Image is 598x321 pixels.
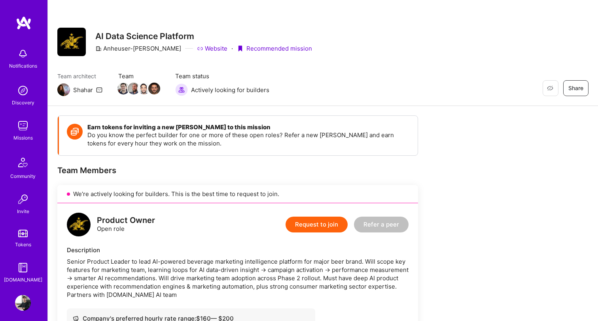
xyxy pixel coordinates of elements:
[13,153,32,172] img: Community
[9,62,37,70] div: Notifications
[95,45,102,52] i: icon CompanyGray
[10,172,36,180] div: Community
[568,84,583,92] span: Share
[87,131,410,147] p: Do you know the perfect builder for one or more of these open roles? Refer a new [PERSON_NAME] an...
[15,46,31,62] img: bell
[57,28,86,56] img: Company Logo
[15,260,31,276] img: guide book
[16,16,32,30] img: logo
[128,83,140,94] img: Team Member Avatar
[354,217,409,232] button: Refer a peer
[95,44,181,53] div: Anheuser-[PERSON_NAME]
[197,44,227,53] a: Website
[67,257,409,299] div: Senior Product Leader to lead AI-powered beverage marketing intelligence platform for major beer ...
[13,134,33,142] div: Missions
[12,98,34,107] div: Discovery
[57,185,418,203] div: We’re actively looking for builders. This is the best time to request to join.
[73,86,93,94] div: Shahar
[97,216,155,225] div: Product Owner
[231,44,233,53] div: ·
[67,124,83,140] img: Token icon
[118,82,129,95] a: Team Member Avatar
[139,82,149,95] a: Team Member Avatar
[87,124,410,131] h4: Earn tokens for inviting a new [PERSON_NAME] to this mission
[4,276,42,284] div: [DOMAIN_NAME]
[15,83,31,98] img: discovery
[95,31,312,41] h3: AI Data Science Platform
[15,240,31,249] div: Tokens
[57,165,418,176] div: Team Members
[175,83,188,96] img: Actively looking for builders
[15,295,31,311] img: User Avatar
[57,83,70,96] img: Team Architect
[118,72,159,80] span: Team
[15,191,31,207] img: Invite
[67,213,91,236] img: logo
[148,83,160,94] img: Team Member Avatar
[175,72,269,80] span: Team status
[191,86,269,94] span: Actively looking for builders
[563,80,589,96] button: Share
[17,207,29,215] div: Invite
[129,82,139,95] a: Team Member Avatar
[237,45,243,52] i: icon PurpleRibbon
[13,295,33,311] a: User Avatar
[18,230,28,237] img: tokens
[57,72,102,80] span: Team architect
[138,83,150,94] img: Team Member Avatar
[286,217,348,232] button: Request to join
[15,118,31,134] img: teamwork
[97,216,155,233] div: Open role
[237,44,312,53] div: Recommended mission
[547,85,553,91] i: icon EyeClosed
[117,83,129,94] img: Team Member Avatar
[67,246,409,254] div: Description
[149,82,159,95] a: Team Member Avatar
[96,87,102,93] i: icon Mail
